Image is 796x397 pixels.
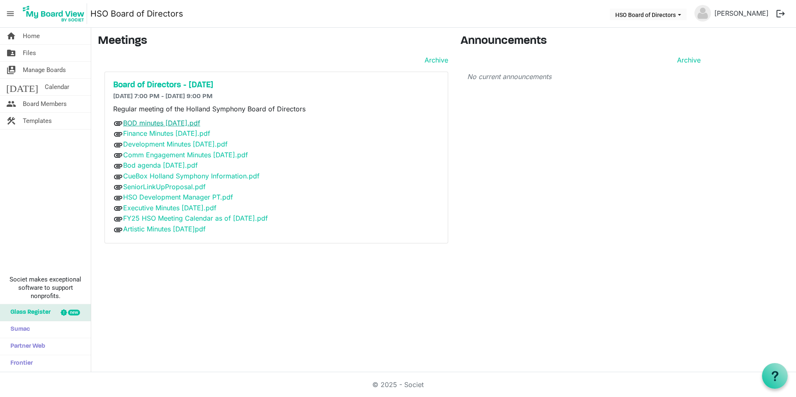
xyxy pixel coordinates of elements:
a: HSO Board of Directors [90,5,183,22]
div: new [68,310,80,315]
span: Partner Web [6,338,45,355]
span: Calendar [45,79,69,95]
span: attachment [113,172,123,182]
a: BOD minutes [DATE].pdf [123,119,200,127]
button: HSO Board of Directors dropdownbutton [610,9,687,20]
a: Artistic Minutes [DATE]pdf [123,225,206,233]
span: attachment [113,214,123,224]
a: [PERSON_NAME] [711,5,772,22]
span: attachment [113,203,123,213]
span: attachment [113,182,123,192]
span: switch_account [6,62,16,78]
p: Regular meeting of the Holland Symphony Board of Directors [113,104,439,114]
a: Board of Directors - [DATE] [113,80,439,90]
a: SeniorLinkUpProposal.pdf [123,183,206,191]
a: Archive [674,55,701,65]
a: Development Minutes [DATE].pdf [123,140,228,148]
span: Sumac [6,321,30,338]
a: Comm Engagement Minutes [DATE].pdf [123,151,248,159]
img: no-profile-picture.svg [694,5,711,22]
a: My Board View Logo [20,3,90,24]
span: Home [23,28,40,44]
span: attachment [113,118,123,128]
a: Bod agenda [DATE].pdf [123,161,198,169]
span: menu [2,6,18,22]
span: attachment [113,129,123,139]
h3: Announcements [461,34,707,48]
a: Finance Minutes [DATE].pdf [123,129,210,137]
a: FY25 HSO Meeting Calendar as of [DATE].pdf [123,214,268,222]
a: Archive [421,55,448,65]
h3: Meetings [98,34,448,48]
a: HSO Development Manager PT.pdf [123,193,233,201]
img: My Board View Logo [20,3,87,24]
span: Board Members [23,96,67,112]
span: folder_shared [6,45,16,61]
span: attachment [113,150,123,160]
a: CueBox Holland Symphony Information.pdf [123,172,260,180]
span: Societ makes exceptional software to support nonprofits. [4,275,87,300]
span: people [6,96,16,112]
span: attachment [113,225,123,235]
p: No current announcements [467,72,701,82]
span: Frontier [6,355,33,372]
span: construction [6,113,16,129]
a: Executive Minutes [DATE].pdf [123,204,216,212]
span: attachment [113,161,123,171]
span: [DATE] [6,79,38,95]
a: © 2025 - Societ [372,380,424,389]
span: Manage Boards [23,62,66,78]
span: Files [23,45,36,61]
span: Templates [23,113,52,129]
span: Glass Register [6,304,51,321]
span: attachment [113,193,123,203]
h6: [DATE] 7:00 PM - [DATE] 9:00 PM [113,93,439,101]
button: logout [772,5,789,22]
span: attachment [113,140,123,150]
span: home [6,28,16,44]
